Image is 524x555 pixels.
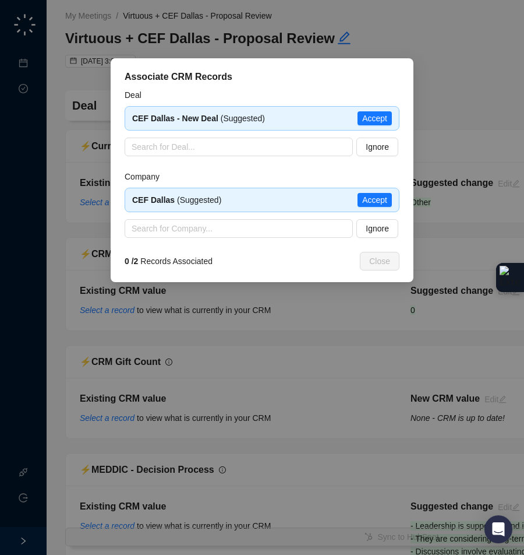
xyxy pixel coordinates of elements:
span: Records Associated [125,255,213,268]
span: Ignore [366,222,389,235]
button: Close [360,252,399,271]
span: (Suggested) [132,114,265,123]
span: Accept [362,112,387,125]
button: Accept [357,111,392,125]
button: Ignore [356,219,398,238]
span: Ignore [366,140,389,153]
span: Accept [362,194,387,206]
img: Extension Icon [500,266,521,289]
label: Deal [125,89,150,101]
label: Company [125,170,168,183]
span: (Suggested) [132,195,221,205]
button: Accept [357,193,392,207]
strong: CEF Dallas - New Deal [132,114,218,123]
strong: 0 / 2 [125,257,138,266]
div: Associate CRM Records [125,70,399,84]
div: Open Intercom Messenger [484,515,512,543]
strong: CEF Dallas [132,195,175,205]
button: Ignore [356,138,398,156]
